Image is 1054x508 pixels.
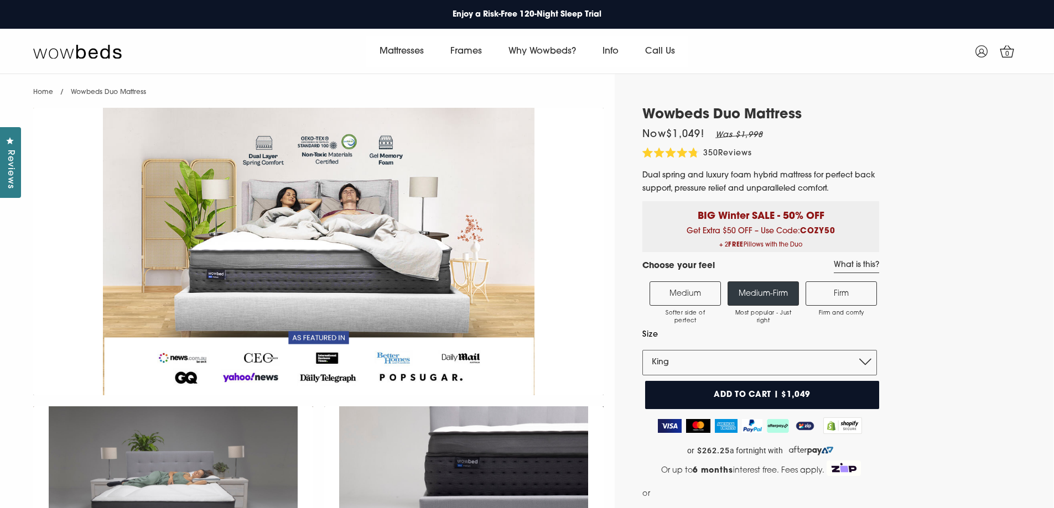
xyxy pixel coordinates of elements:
b: FREE [728,242,744,248]
span: or [687,446,694,455]
div: 350Reviews [642,148,752,160]
img: ZipPay Logo [793,419,817,433]
h4: Choose your feel [642,260,715,273]
span: Or up to interest free. Fees apply. [661,467,825,475]
nav: breadcrumbs [33,74,146,102]
img: MasterCard Logo [686,419,711,433]
span: a fortnight with [730,446,783,455]
span: Reviews [718,149,752,158]
span: / [60,89,64,96]
span: Firm and comfy [812,310,871,317]
a: or $262.25 a fortnight with [642,442,879,459]
a: Info [589,36,632,67]
img: Shopify secure badge [823,417,862,434]
span: Reviews [3,150,17,189]
span: 350 [703,149,718,158]
img: Visa Logo [658,419,682,433]
span: or [642,487,651,501]
img: AfterPay Logo [767,419,789,433]
span: Now $1,049 ! [642,130,704,140]
label: Size [642,328,877,342]
img: American Express Logo [715,419,738,433]
img: PayPal Logo [742,419,763,433]
a: Home [33,89,53,96]
a: Frames [437,36,495,67]
a: Enjoy a Risk-Free 120-Night Sleep Trial [447,3,607,26]
img: Wow Beds Logo [33,44,122,59]
em: Was $1,998 [715,131,763,139]
span: 0 [1002,49,1013,60]
iframe: PayPal Message 1 [653,487,878,504]
a: Mattresses [366,36,437,67]
label: Firm [806,281,877,306]
img: Zip Logo [827,460,861,476]
span: Dual spring and luxury foam hybrid mattress for perfect back support, pressure relief and unparal... [642,171,875,193]
a: What is this? [834,260,879,273]
a: Why Wowbeds? [495,36,589,67]
span: Wowbeds Duo Mattress [71,89,146,96]
label: Medium-Firm [728,281,799,306]
span: Most popular - Just right [734,310,793,325]
strong: 6 months [693,467,734,475]
label: Medium [650,281,721,306]
b: COZY50 [800,227,835,235]
a: Call Us [632,36,688,67]
strong: $262.25 [697,446,730,455]
span: + 2 Pillows with the Duo [651,238,871,252]
button: Add to cart | $1,049 [645,381,879,409]
a: 0 [993,38,1021,65]
p: BIG Winter SALE - 50% OFF [651,201,871,224]
span: Softer side of perfect [656,310,715,325]
span: Get Extra $50 OFF – Use Code: [651,227,871,252]
h1: Wowbeds Duo Mattress [642,107,879,123]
